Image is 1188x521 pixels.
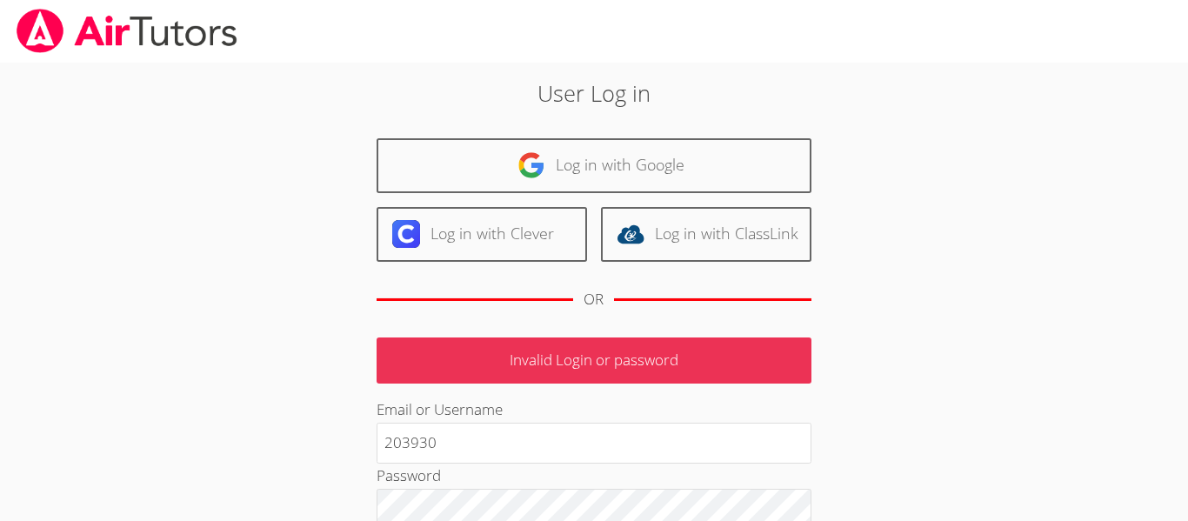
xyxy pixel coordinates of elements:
a: Log in with Clever [377,207,587,262]
label: Password [377,465,441,485]
a: Log in with ClassLink [601,207,811,262]
a: Log in with Google [377,138,811,193]
h2: User Log in [273,77,915,110]
img: classlink-logo-d6bb404cc1216ec64c9a2012d9dc4662098be43eaf13dc465df04b49fa7ab582.svg [617,220,644,248]
img: airtutors_banner-c4298cdbf04f3fff15de1276eac7730deb9818008684d7c2e4769d2f7ddbe033.png [15,9,239,53]
p: Invalid Login or password [377,337,811,384]
label: Email or Username [377,399,503,419]
div: OR [584,287,604,312]
img: google-logo-50288ca7cdecda66e5e0955fdab243c47b7ad437acaf1139b6f446037453330a.svg [517,151,545,179]
img: clever-logo-6eab21bc6e7a338710f1a6ff85c0baf02591cd810cc4098c63d3a4b26e2feb20.svg [392,220,420,248]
